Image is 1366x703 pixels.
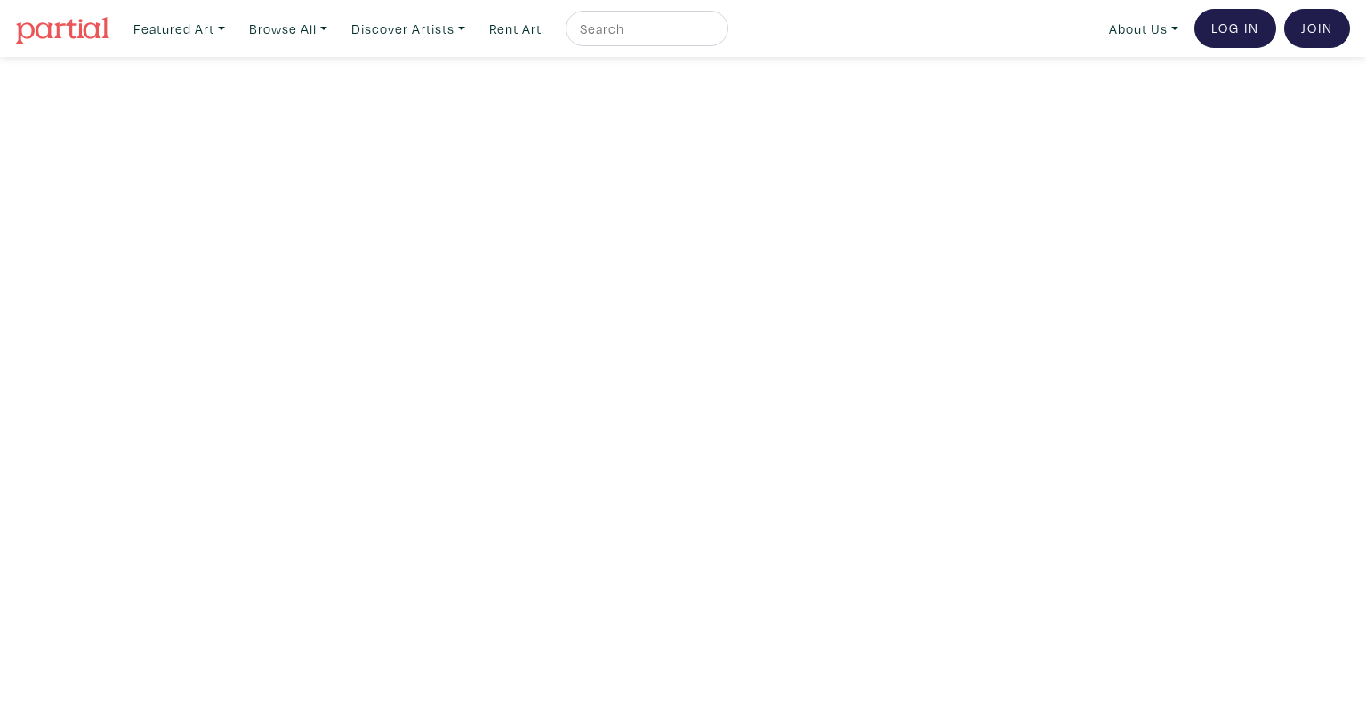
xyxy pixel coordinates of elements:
a: About Us [1101,11,1186,47]
input: Search [578,18,711,40]
a: Log In [1194,9,1276,48]
a: Join [1284,9,1350,48]
a: Featured Art [125,11,233,47]
a: Rent Art [481,11,550,47]
a: Browse All [241,11,335,47]
a: Discover Artists [343,11,473,47]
